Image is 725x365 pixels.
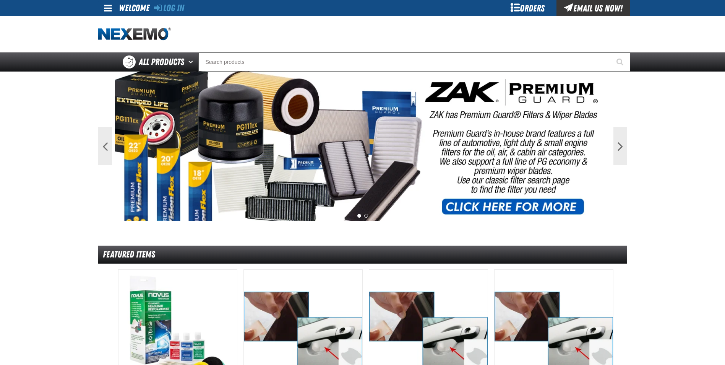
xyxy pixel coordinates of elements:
img: Nexemo logo [98,28,171,41]
button: 2 of 2 [364,214,368,218]
button: Open All Products pages [186,52,198,72]
button: Start Searching [611,52,630,72]
button: Next [613,127,627,165]
a: Log In [154,3,184,13]
button: 1 of 2 [357,214,361,218]
button: Previous [98,127,112,165]
img: PG Filters & Wipers [115,72,610,221]
div: Featured Items [98,246,627,264]
input: Search [198,52,630,72]
span: All Products [139,55,184,69]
